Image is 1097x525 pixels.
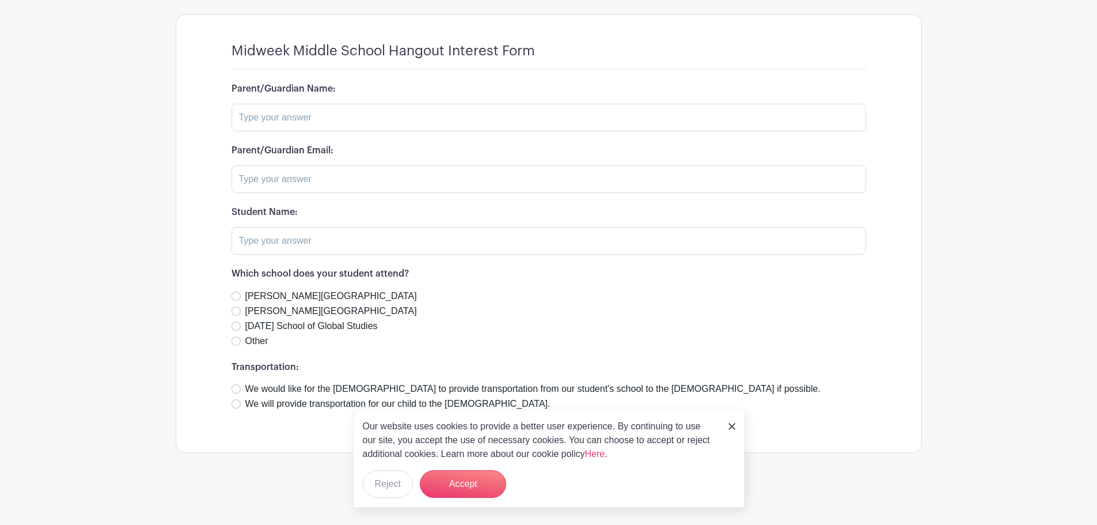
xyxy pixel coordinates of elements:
[231,269,866,280] h6: Which school does your student attend?
[231,145,866,156] h6: Parent/Guardian Email:
[728,423,735,430] img: close_button-5f87c8562297e5c2d7936805f587ecaba9071eb48480494691a3f1689db116b3.svg
[245,304,417,318] label: [PERSON_NAME][GEOGRAPHIC_DATA]
[231,362,866,373] h6: Transportation:
[231,43,535,59] h4: Midweek Middle School Hangout Interest Form
[231,165,866,193] input: Type your answer
[231,104,866,131] input: Type your answer
[420,470,506,498] button: Accept
[245,289,417,303] label: [PERSON_NAME][GEOGRAPHIC_DATA]
[245,382,821,396] label: We would like for the [DEMOGRAPHIC_DATA] to provide transportation from our student's school to t...
[585,449,605,459] a: Here
[245,397,551,411] label: We will provide transportation for our child to the [DEMOGRAPHIC_DATA].
[363,470,413,498] button: Reject
[363,420,716,461] p: Our website uses cookies to provide a better user experience. By continuing to use our site, you ...
[245,319,378,333] label: [DATE] School of Global Studies
[231,227,866,255] input: Type your answer
[231,207,866,218] h6: Student Name:
[245,334,268,348] label: Other
[231,84,866,95] h6: Parent/Guardian Name:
